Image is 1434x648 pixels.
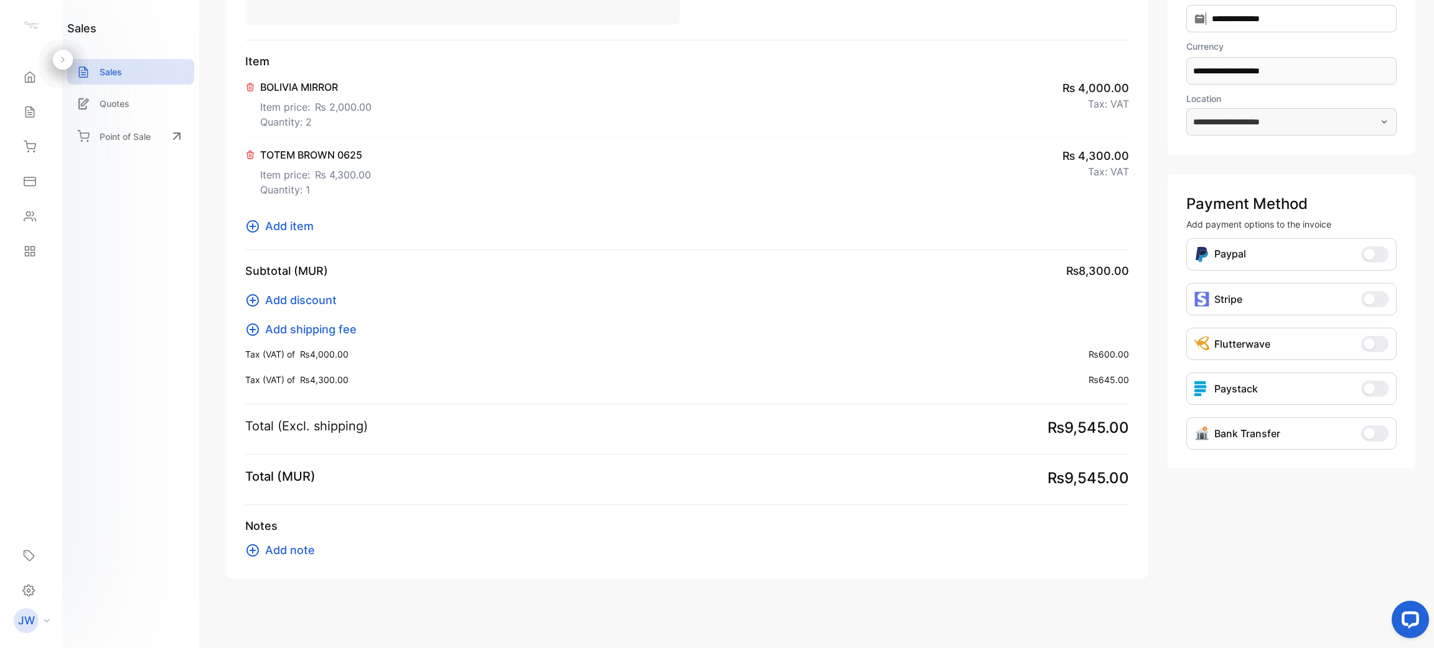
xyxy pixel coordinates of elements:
span: ₨8,300.00 [1066,262,1129,279]
p: Item [245,53,1129,70]
span: ₨9,545.00 [1047,417,1129,439]
p: Tax (VAT) of [245,348,349,361]
p: Notes [245,517,1129,534]
span: ₨ 4,000.00 [1062,80,1129,96]
button: Add discount [245,292,344,308]
h1: sales [67,20,96,37]
p: Sales [100,65,122,78]
img: logo [22,16,40,35]
p: Payment Method [1186,193,1397,215]
iframe: LiveChat chat widget [1382,596,1434,648]
p: Stripe [1214,292,1242,307]
p: TOTEM BROWN 0625 [260,147,371,162]
p: JW [18,613,35,629]
button: Add shipping fee [245,321,364,338]
p: Paystack [1214,381,1258,396]
button: Add note [245,542,322,558]
span: Add discount [265,292,337,308]
p: Tax (VAT) of [245,373,349,386]
span: ₨4,300.00 [300,373,349,386]
span: ₨4,000.00 [300,348,349,361]
img: icon [1194,381,1209,396]
span: Add shipping fee [265,321,357,338]
a: Quotes [67,91,194,116]
span: ₨645.00 [1089,373,1129,386]
p: Quantity: 2 [260,114,372,129]
p: Total (MUR) [245,467,316,486]
p: Add payment options to the invoice [1186,218,1397,231]
span: Add item [265,218,314,234]
p: Quotes [100,97,129,110]
span: ₨ 4,300.00 [315,167,371,182]
img: Icon [1194,246,1209,262]
p: BOLIVIA MIRROR [260,80,372,95]
span: ₨ 2,000.00 [315,100,372,114]
label: Currency [1186,40,1397,53]
p: Bank Transfer [1214,426,1280,441]
img: Icon [1194,426,1209,441]
img: Icon [1194,336,1209,351]
p: Total (Excl. shipping) [245,417,368,435]
span: ₨ 4,300.00 [1062,147,1129,164]
span: ₨9,545.00 [1047,467,1129,489]
p: Subtotal (MUR) [245,262,328,279]
button: Add item [245,218,321,234]
img: icon [1194,292,1209,307]
p: Quantity: 1 [260,182,371,197]
p: Tax: VAT [1088,96,1129,111]
p: Point of Sale [100,130,151,143]
p: Tax: VAT [1088,164,1129,179]
a: Point of Sale [67,123,194,150]
p: Item price: [260,95,372,114]
span: ₨600.00 [1089,348,1129,361]
p: Flutterwave [1214,336,1270,351]
p: Item price: [260,162,371,182]
p: Paypal [1214,246,1246,262]
span: Add note [265,542,315,558]
a: Sales [67,59,194,85]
